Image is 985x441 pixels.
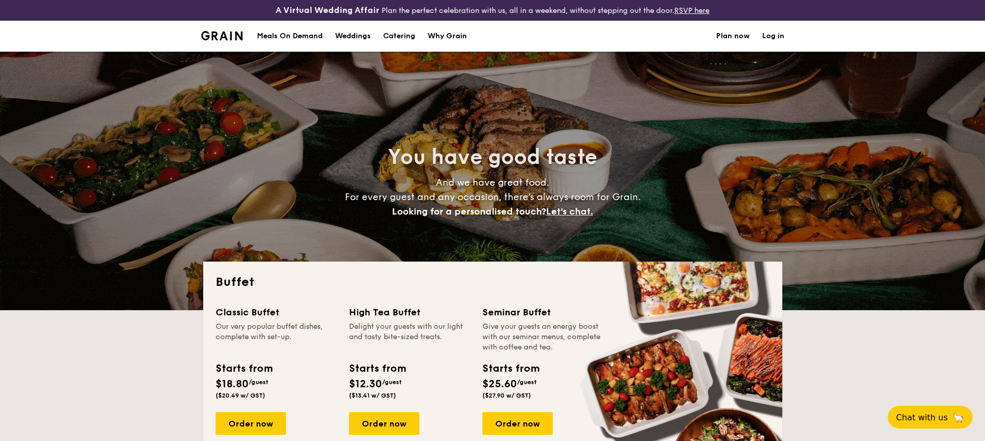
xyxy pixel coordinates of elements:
[251,21,329,52] a: Meals On Demand
[377,21,421,52] a: Catering
[195,4,791,17] div: Plan the perfect celebration with us, all in a weekend, without stepping out the door.
[482,361,539,376] div: Starts from
[482,412,553,435] div: Order now
[716,21,750,52] a: Plan now
[952,412,964,423] span: 🦙
[216,378,249,390] span: $18.80
[517,378,537,386] span: /guest
[349,322,470,353] div: Delight your guests with our light and tasty bite-sized treats.
[276,4,380,17] h4: A Virtual Wedding Affair
[349,361,405,376] div: Starts from
[345,177,641,217] span: And we have great food. For every guest and any occasion, there’s always room for Grain.
[349,412,419,435] div: Order now
[335,21,371,52] div: Weddings
[482,378,517,390] span: $25.60
[888,406,973,429] button: Chat with us🦙
[216,361,272,376] div: Starts from
[329,21,377,52] a: Weddings
[216,305,337,320] div: Classic Buffet
[249,378,268,386] span: /guest
[388,145,597,170] span: You have good taste
[201,31,243,40] img: Grain
[382,378,402,386] span: /guest
[349,392,396,399] span: ($13.41 w/ GST)
[216,274,770,291] h2: Buffet
[428,21,467,52] div: Why Grain
[201,31,243,40] a: Logotype
[674,6,709,15] a: RSVP here
[257,21,323,52] div: Meals On Demand
[482,305,603,320] div: Seminar Buffet
[216,322,337,353] div: Our very popular buffet dishes, complete with set-up.
[482,392,531,399] span: ($27.90 w/ GST)
[762,21,784,52] a: Log in
[392,206,546,217] span: Looking for a personalised touch?
[896,413,948,422] span: Chat with us
[216,412,286,435] div: Order now
[482,322,603,353] div: Give your guests an energy boost with our seminar menus, complete with coffee and tea.
[421,21,473,52] a: Why Grain
[349,378,382,390] span: $12.30
[383,21,415,52] h1: Catering
[216,392,265,399] span: ($20.49 w/ GST)
[349,305,470,320] div: High Tea Buffet
[546,206,593,217] span: Let's chat.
